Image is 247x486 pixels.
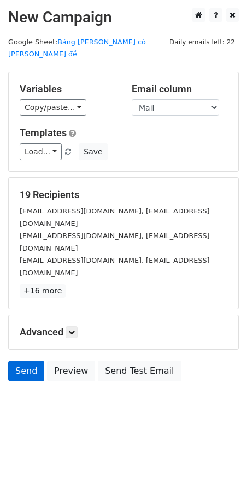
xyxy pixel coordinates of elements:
[166,36,239,48] span: Daily emails left: 22
[20,284,66,298] a: +16 more
[20,256,209,277] small: [EMAIL_ADDRESS][DOMAIN_NAME], [EMAIL_ADDRESS][DOMAIN_NAME]
[98,361,181,381] a: Send Test Email
[20,232,209,252] small: [EMAIL_ADDRESS][DOMAIN_NAME], [EMAIL_ADDRESS][DOMAIN_NAME]
[20,326,227,338] h5: Advanced
[8,38,146,59] a: Bảng [PERSON_NAME] có [PERSON_NAME] đề
[166,38,239,46] a: Daily emails left: 22
[20,207,209,228] small: [EMAIL_ADDRESS][DOMAIN_NAME], [EMAIL_ADDRESS][DOMAIN_NAME]
[20,127,67,138] a: Templates
[8,361,44,381] a: Send
[20,83,115,95] h5: Variables
[20,143,62,160] a: Load...
[132,83,227,95] h5: Email column
[192,433,247,486] iframe: Chat Widget
[79,143,107,160] button: Save
[20,189,227,201] h5: 19 Recipients
[8,38,146,59] small: Google Sheet:
[8,8,239,27] h2: New Campaign
[47,361,95,381] a: Preview
[20,99,86,116] a: Copy/paste...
